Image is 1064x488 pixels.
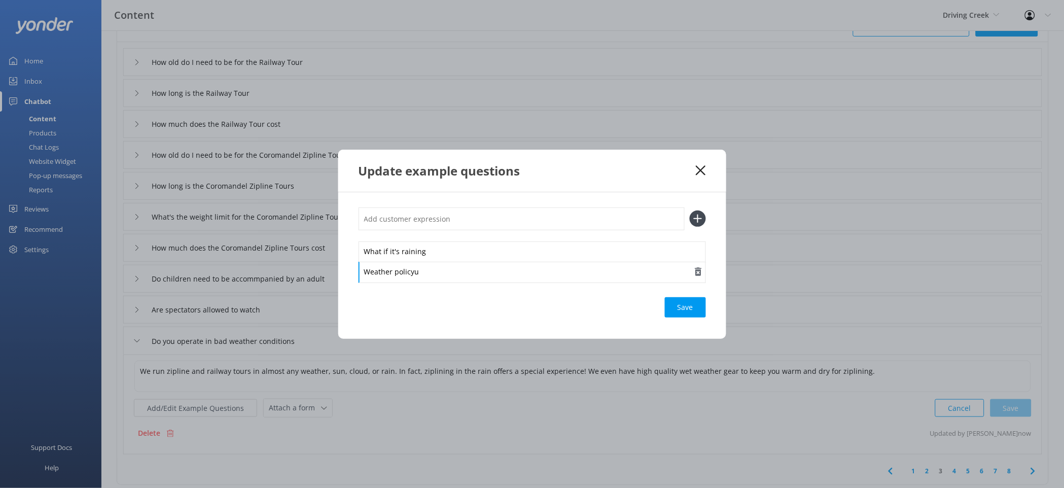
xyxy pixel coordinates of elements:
input: Add customer expression [359,207,685,230]
button: Save [665,297,706,318]
div: Weather policyu [359,262,706,283]
div: What if it's raining [359,241,706,263]
button: Close [696,165,705,176]
div: Update example questions [359,162,696,179]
